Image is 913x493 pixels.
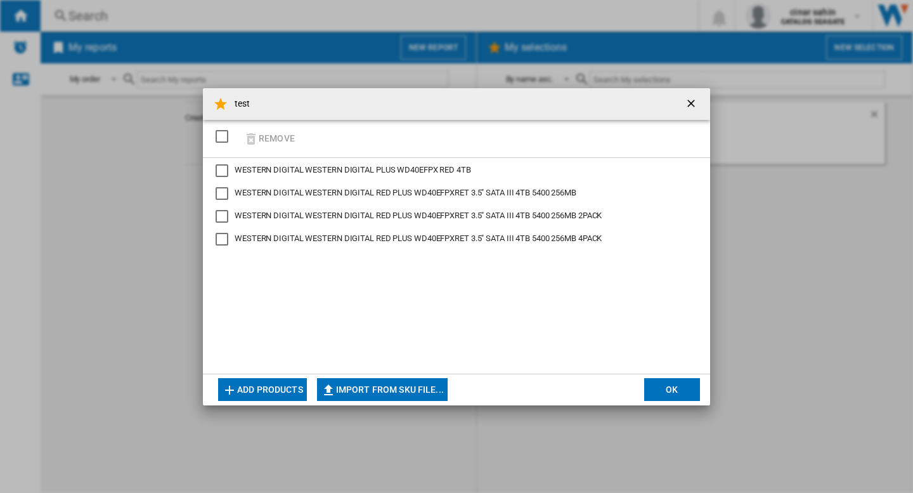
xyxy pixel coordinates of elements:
[644,378,700,401] button: OK
[216,126,235,147] md-checkbox: SELECTIONS.EDITION_POPUP.SELECT_DESELECT
[235,188,576,197] span: WESTERN DIGITAL WESTERN DIGITAL RED PLUS WD40EFPXRET 3.5" SATA III 4TB 5400 256MB
[228,98,250,110] h4: test
[235,233,602,243] span: WESTERN DIGITAL WESTERN DIGITAL RED PLUS WD40EFPXRET 3.5" SATA III 4TB 5400 256MB 4PACK
[680,91,705,117] button: getI18NText('BUTTONS.CLOSE_DIALOG')
[317,378,448,401] button: Import from SKU file...
[240,124,299,154] button: Remove
[216,210,687,223] md-checkbox: WESTERN DIGITAL RED PLUS WD40EFPXRET 3.5" SATA III 4TB 5400 256MB 2PACK
[218,378,307,401] button: Add products
[235,165,471,174] span: WESTERN DIGITAL WESTERN DIGITAL PLUS WD40EFPX RED 4TB
[216,164,687,177] md-checkbox: WESTERN DIGITAL PLUS WD40EFPX RED 4TB
[235,211,602,220] span: WESTERN DIGITAL WESTERN DIGITAL RED PLUS WD40EFPXRET 3.5" SATA III 4TB 5400 256MB 2PACK
[216,187,687,200] md-checkbox: WESTERN DIGITAL RED PLUS WD40EFPXRET 3.5" SATA III 4TB 5400 256MB
[685,97,700,112] ng-md-icon: getI18NText('BUTTONS.CLOSE_DIALOG')
[216,233,697,246] md-checkbox: WESTERN DIGITAL RED PLUS WD40EFPXRET 3.5" SATA III 4TB 5400 256MB 4PACK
